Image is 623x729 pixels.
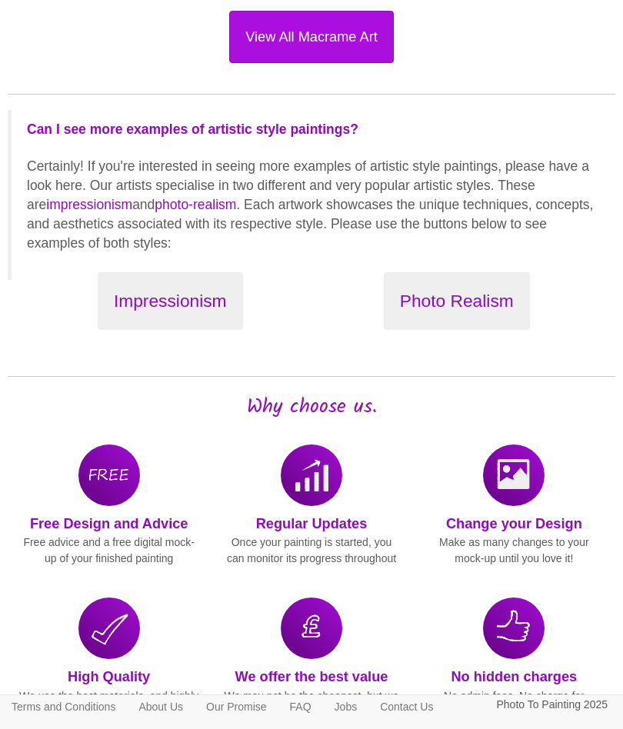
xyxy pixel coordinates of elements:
[19,688,198,721] p: We use the best materials, and highly skilled artists
[323,695,369,718] a: Jobs
[98,272,243,330] button: Impressionism
[325,272,589,330] a: Photo Realism
[19,667,198,687] p: High Quality
[425,534,604,567] p: Make as many changes to your mock-up until you love it!
[46,197,132,212] a: impressionism
[425,667,604,687] p: No hidden charges
[19,514,198,534] p: Free Design and Advice
[8,110,615,280] blockquote: Certainly! If you're interested in seeing more examples of artistic style paintings, please have ...
[23,11,600,63] a: View All Macrame Art
[229,11,394,63] button: View All Macrame Art
[384,272,530,330] button: Photo Realism
[195,695,278,718] a: Our Promise
[155,197,236,212] a: photo-realism
[19,534,198,567] p: Free advice and a free digital mock-up of your finished painting
[222,514,401,534] p: Regular Updates
[222,667,401,687] p: We offer the best value
[38,272,302,330] a: Impressionism
[496,695,608,714] p: Photo To Painting 2025
[222,534,401,567] p: Once your painting is started, you can monitor its progress throughout
[368,695,445,718] a: Contact Us
[127,695,195,718] a: About Us
[8,396,615,418] h2: Why choose us.
[27,121,358,137] strong: Can I see more examples of artistic style paintings?
[278,695,323,718] a: FAQ
[425,514,604,534] p: Change your Design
